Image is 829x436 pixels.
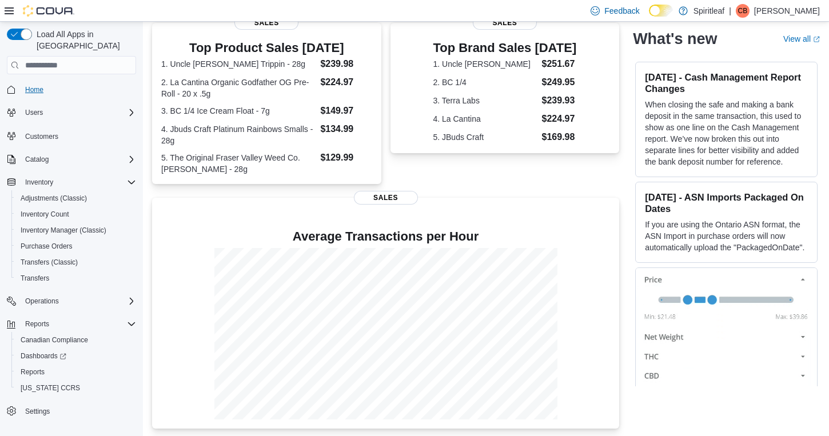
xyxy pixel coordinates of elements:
span: Customers [21,129,136,143]
span: Settings [21,404,136,418]
dd: $224.97 [542,112,577,126]
a: Dashboards [16,349,71,363]
span: Purchase Orders [21,242,73,251]
dt: 3. BC 1/4 Ice Cream Float - 7g [161,105,316,117]
span: Inventory Count [21,210,69,219]
span: Reports [16,365,136,379]
h2: What's new [633,30,717,48]
a: Transfers [16,271,54,285]
span: Dashboards [21,351,66,361]
h3: Top Product Sales [DATE] [161,41,372,55]
button: Reports [21,317,54,331]
dd: $251.67 [542,57,577,71]
span: Canadian Compliance [16,333,136,347]
button: Reports [2,316,141,332]
span: Inventory Manager (Classic) [16,223,136,237]
h3: [DATE] - Cash Management Report Changes [645,71,808,94]
div: Carson B [736,4,750,18]
a: Reports [16,365,49,379]
span: Operations [25,297,59,306]
a: View allExternal link [783,34,820,43]
span: Feedback [604,5,639,17]
a: Canadian Compliance [16,333,93,347]
a: Settings [21,405,54,418]
button: Adjustments (Classic) [11,190,141,206]
span: Adjustments (Classic) [16,191,136,205]
button: Home [2,81,141,98]
button: Operations [2,293,141,309]
span: Inventory [21,175,136,189]
button: Users [2,105,141,121]
button: Inventory Manager (Classic) [11,222,141,238]
dt: 5. The Original Fraser Valley Weed Co. [PERSON_NAME] - 28g [161,152,316,175]
span: Load All Apps in [GEOGRAPHIC_DATA] [32,29,136,51]
span: Transfers (Classic) [16,255,136,269]
span: Reports [25,319,49,329]
dd: $149.97 [320,104,372,118]
button: Operations [21,294,63,308]
span: [US_STATE] CCRS [21,383,80,393]
span: Catalog [25,155,49,164]
span: Inventory [25,178,53,187]
button: Canadian Compliance [11,332,141,348]
dt: 2. BC 1/4 [433,77,537,88]
h3: Top Brand Sales [DATE] [433,41,576,55]
button: Settings [2,403,141,419]
span: Sales [354,191,418,205]
dt: 2. La Cantina Organic Godfather OG Pre-Roll - 20 x .5g [161,77,316,99]
button: Transfers (Classic) [11,254,141,270]
dd: $129.99 [320,151,372,165]
span: Purchase Orders [16,239,136,253]
dt: 4. La Cantina [433,113,537,125]
dt: 3. Terra Labs [433,95,537,106]
span: Home [21,82,136,97]
p: When closing the safe and making a bank deposit in the same transaction, this used to show as one... [645,99,808,167]
a: Inventory Count [16,207,74,221]
button: Users [21,106,47,119]
input: Dark Mode [649,5,673,17]
span: Settings [25,407,50,416]
svg: External link [813,36,820,43]
a: Inventory Manager (Classic) [16,223,111,237]
dd: $249.95 [542,75,577,89]
dd: $239.93 [542,94,577,107]
span: Dashboards [16,349,136,363]
h3: [DATE] - ASN Imports Packaged On Dates [645,191,808,214]
img: Cova [23,5,74,17]
span: Customers [25,132,58,141]
a: Adjustments (Classic) [16,191,91,205]
button: Reports [11,364,141,380]
p: If you are using the Ontario ASN format, the ASN Import in purchase orders will now automatically... [645,219,808,253]
span: Users [21,106,136,119]
button: [US_STATE] CCRS [11,380,141,396]
span: Sales [473,16,537,30]
h4: Average Transactions per Hour [161,230,610,243]
span: Sales [234,16,298,30]
a: Customers [21,130,63,143]
span: Canadian Compliance [21,335,88,345]
dt: 1. Uncle [PERSON_NAME] [433,58,537,70]
span: Washington CCRS [16,381,136,395]
span: Operations [21,294,136,308]
button: Inventory [21,175,58,189]
span: Users [25,108,43,117]
span: Reports [21,367,45,377]
dd: $224.97 [320,75,372,89]
span: Inventory Manager (Classic) [21,226,106,235]
span: Transfers [16,271,136,285]
span: Catalog [21,153,136,166]
span: Transfers (Classic) [21,258,78,267]
button: Customers [2,127,141,144]
dt: 5. JBuds Craft [433,131,537,143]
p: Spiritleaf [694,4,724,18]
dt: 4. Jbuds Craft Platinum Rainbows Smalls - 28g [161,123,316,146]
a: [US_STATE] CCRS [16,381,85,395]
span: Home [25,85,43,94]
span: CB [738,4,748,18]
span: Inventory Count [16,207,136,221]
button: Catalog [2,151,141,167]
dd: $134.99 [320,122,372,136]
p: | [729,4,731,18]
button: Inventory [2,174,141,190]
